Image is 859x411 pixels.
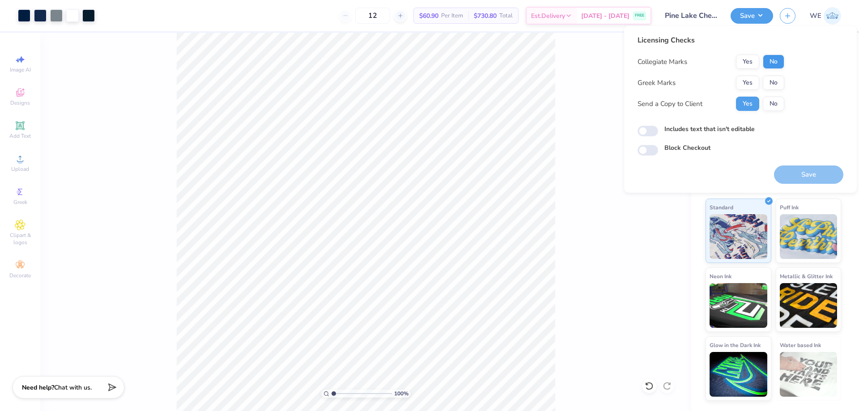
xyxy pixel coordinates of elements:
span: Image AI [10,66,31,73]
div: Greek Marks [638,78,676,88]
span: Add Text [9,132,31,140]
a: WE [810,7,841,25]
span: Standard [710,203,733,212]
span: Chat with us. [54,383,92,392]
button: Save [731,8,773,24]
span: Puff Ink [780,203,799,212]
button: No [763,76,784,90]
span: Neon Ink [710,271,731,281]
span: Designs [10,99,30,106]
button: No [763,97,784,111]
span: WE [810,11,821,21]
strong: Need help? [22,383,54,392]
input: Untitled Design [658,7,724,25]
span: Metallic & Glitter Ink [780,271,833,281]
label: Block Checkout [664,143,710,153]
div: Send a Copy to Client [638,99,702,109]
img: Neon Ink [710,283,767,328]
span: $730.80 [474,11,497,21]
div: Collegiate Marks [638,57,687,67]
span: Glow in the Dark Ink [710,340,761,350]
img: Standard [710,214,767,259]
div: Licensing Checks [638,35,784,46]
span: Total [499,11,513,21]
img: Werrine Empeynado [824,7,841,25]
img: Metallic & Glitter Ink [780,283,838,328]
img: Glow in the Dark Ink [710,352,767,397]
span: Est. Delivery [531,11,565,21]
img: Water based Ink [780,352,838,397]
span: Greek [13,199,27,206]
span: $60.90 [419,11,438,21]
button: Yes [736,76,759,90]
span: Water based Ink [780,340,821,350]
button: Yes [736,97,759,111]
span: Per Item [441,11,463,21]
span: Upload [11,165,29,173]
span: 100 % [394,390,408,398]
span: Decorate [9,272,31,279]
button: Yes [736,55,759,69]
span: [DATE] - [DATE] [581,11,629,21]
span: FREE [635,13,644,19]
input: – – [355,8,390,24]
span: Clipart & logos [4,232,36,246]
img: Puff Ink [780,214,838,259]
label: Includes text that isn't editable [664,124,755,134]
button: No [763,55,784,69]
